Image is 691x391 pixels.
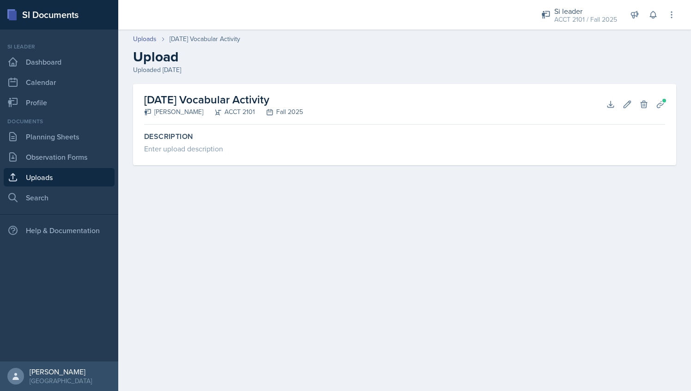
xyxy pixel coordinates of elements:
div: ACCT 2101 / Fall 2025 [554,15,617,24]
a: Uploads [4,168,115,186]
div: Si leader [4,42,115,51]
a: Profile [4,93,115,112]
div: Enter upload description [144,143,665,154]
a: Calendar [4,73,115,91]
a: Uploads [133,34,157,44]
div: Si leader [554,6,617,17]
div: ACCT 2101 [203,107,255,117]
div: [DATE] Vocabular Activity [170,34,240,44]
div: Help & Documentation [4,221,115,240]
a: Planning Sheets [4,127,115,146]
div: [PERSON_NAME] [144,107,203,117]
div: Fall 2025 [255,107,303,117]
label: Description [144,132,665,141]
h2: [DATE] Vocabular Activity [144,91,303,108]
div: [PERSON_NAME] [30,367,92,376]
a: Dashboard [4,53,115,71]
div: Documents [4,117,115,126]
a: Search [4,188,115,207]
h2: Upload [133,48,676,65]
div: [GEOGRAPHIC_DATA] [30,376,92,385]
a: Observation Forms [4,148,115,166]
div: Uploaded [DATE] [133,65,676,75]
